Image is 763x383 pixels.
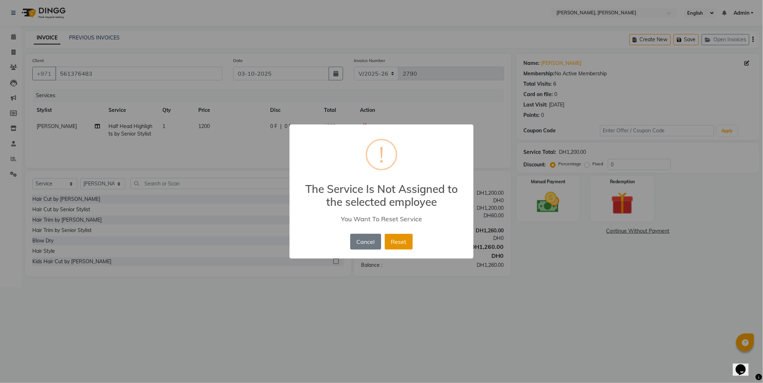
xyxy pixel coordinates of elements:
button: Reset [385,234,413,250]
div: ! [379,140,384,169]
div: You Want To Reset Service [300,215,463,223]
iframe: chat widget [733,354,756,376]
button: Cancel [350,234,381,250]
h2: The Service Is Not Assigned to the selected employee [290,174,473,208]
